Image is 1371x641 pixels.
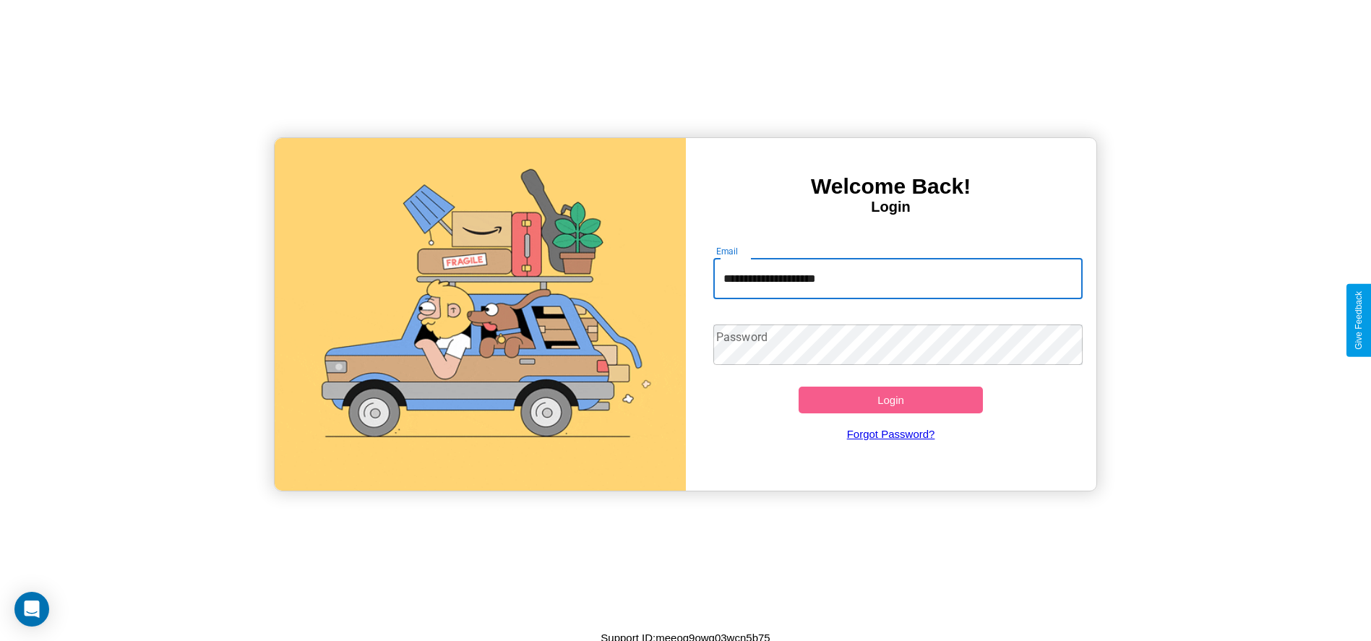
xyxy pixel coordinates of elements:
label: Email [716,245,739,257]
a: Forgot Password? [706,413,1075,455]
div: Give Feedback [1354,291,1364,350]
img: gif [275,138,685,491]
h3: Welcome Back! [686,174,1096,199]
h4: Login [686,199,1096,215]
button: Login [799,387,984,413]
div: Open Intercom Messenger [14,592,49,627]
